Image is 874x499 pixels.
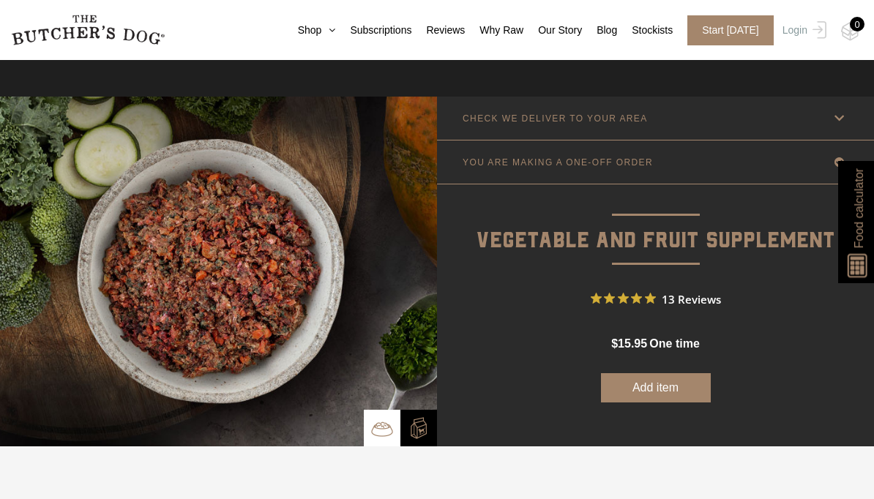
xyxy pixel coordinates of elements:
p: YOU ARE MAKING A ONE-OFF ORDER [463,157,653,168]
p: Vegetable and Fruit Supplement [437,184,874,258]
a: Login [779,15,826,45]
span: 13 Reviews [662,288,721,309]
img: TBD_Build-A-Box-2.png [408,417,430,439]
button: Add item [601,373,711,402]
a: Stockists [617,23,673,38]
span: $ [611,337,618,350]
span: Start [DATE] [687,15,774,45]
a: Subscriptions [335,23,411,38]
span: one time [649,337,699,350]
a: YOU ARE MAKING A ONE-OFF ORDER [437,140,874,184]
span: Food calculator [850,168,867,248]
div: 0 [850,17,864,31]
a: Start [DATE] [673,15,779,45]
a: Reviews [411,23,465,38]
button: Rated 4.9 out of 5 stars from 13 reviews. Jump to reviews. [591,288,721,309]
a: Why Raw [465,23,523,38]
a: Blog [582,23,617,38]
p: CHECK WE DELIVER TO YOUR AREA [463,113,648,124]
a: Our Story [523,23,582,38]
img: TBD_Cart-Empty.png [841,22,859,41]
span: 15.95 [618,337,647,350]
a: CHECK WE DELIVER TO YOUR AREA [437,97,874,140]
a: Shop [283,23,336,38]
img: TBD_Bowl.png [371,418,393,440]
